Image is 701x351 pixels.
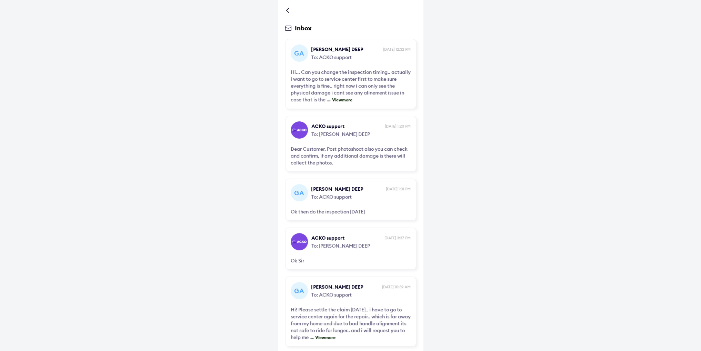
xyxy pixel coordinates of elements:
div: Dear Customer, Post photoshoot also you can check and confirm, if any additional damage is there ... [291,146,411,166]
span: [DATE] 12:32 PM [383,47,411,52]
span: [DATE] 10:39 AM [382,284,411,290]
div: Hi... Can you change the inspection timing.. actually i want to go to service center first to mak... [291,69,411,103]
span: [DATE] 3:37 PM [384,235,411,241]
span: View more [313,335,336,340]
span: [DATE] 1:31 PM [386,186,411,192]
span: To: ACKO support [311,192,411,200]
img: horizontal-gradient-white-text.png [292,240,306,243]
span: ACKO support [311,123,383,130]
div: GA [291,44,308,62]
span: To: ACKO support [311,290,411,298]
img: horizontal-gradient-white-text.png [292,128,306,132]
span: [PERSON_NAME] DEEP [311,185,384,192]
span: View more [330,97,352,102]
div: GA [291,184,308,201]
div: GA [291,282,308,299]
span: To: ACKO support [311,53,411,61]
span: To: [PERSON_NAME] DEEP [311,130,411,138]
div: Inbox [285,24,416,32]
span: ... [309,335,313,340]
div: Ok Sir [291,257,411,264]
div: Hi! Please settle the claim [DATE].. i have to go to service center again for the repair.. which ... [291,306,411,341]
span: ACKO support [311,234,383,241]
span: [PERSON_NAME] DEEP [311,46,381,53]
div: Ok then do the inspection [DATE] [291,208,411,215]
span: ... [326,97,330,102]
span: To: [PERSON_NAME] DEEP [311,241,411,249]
span: [PERSON_NAME] DEEP [311,283,380,290]
span: [DATE] 1:20 PM [385,123,411,129]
